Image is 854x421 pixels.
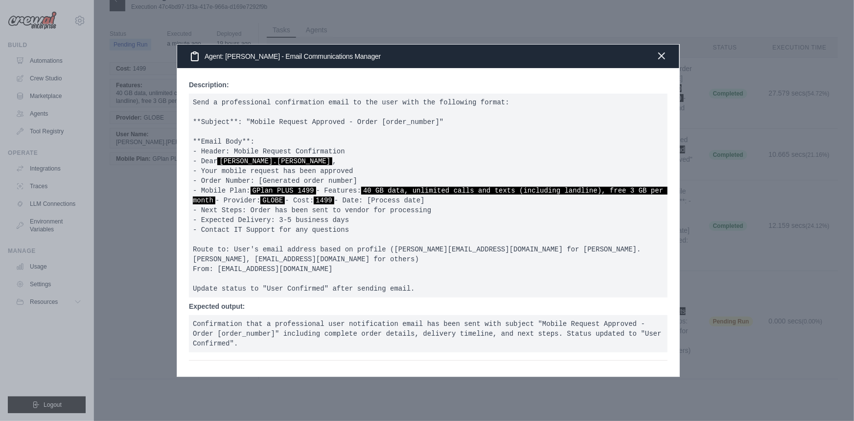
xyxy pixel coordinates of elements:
[189,302,245,310] strong: Expected output:
[251,187,316,195] span: GPlan PLUS 1499
[189,94,668,297] pre: Send a professional confirmation email to the user with the following format: **Subject**: "Mobil...
[189,81,229,89] strong: Description:
[217,157,332,165] span: [PERSON_NAME].[PERSON_NAME]
[314,197,334,204] span: 1499
[189,315,668,352] pre: Confirmation that a professional user notification email has been sent with subject "Mobile Reque...
[189,50,381,62] h3: Agent: [PERSON_NAME] - Email Communications Manager
[260,197,285,204] span: GLOBE
[193,187,668,204] span: 40 GB data, unlimited calls and texts (including landline), free 3 GB per month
